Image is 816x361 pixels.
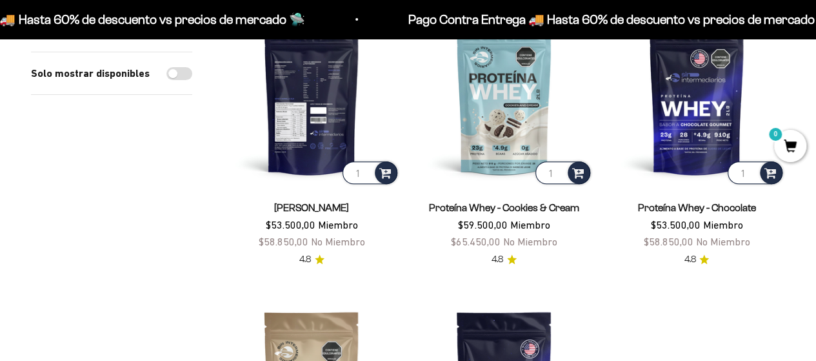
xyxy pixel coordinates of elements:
img: Proteína Whey - Vainilla [223,10,400,187]
span: No Miembro [311,236,365,247]
a: Proteína Whey - Cookies & Cream [429,202,579,213]
span: 4.8 [684,253,695,267]
mark: 0 [768,127,783,142]
span: $58.850,00 [259,236,308,247]
a: 4.84.8 de 5.0 estrellas [299,253,324,267]
span: Miembro [318,219,358,231]
span: $59.500,00 [458,219,508,231]
span: $65.450,00 [451,236,501,247]
span: No Miembro [503,236,557,247]
a: 4.84.8 de 5.0 estrellas [684,253,709,267]
a: 4.84.8 de 5.0 estrellas [492,253,517,267]
label: Solo mostrar disponibles [31,65,150,82]
span: 4.8 [299,253,311,267]
span: No Miembro [695,236,750,247]
span: $53.500,00 [266,219,315,231]
span: $58.850,00 [643,236,693,247]
a: Proteína Whey - Chocolate [637,202,755,213]
span: Miembro [702,219,742,231]
span: Miembro [510,219,550,231]
span: 4.8 [492,253,503,267]
a: [PERSON_NAME] [274,202,349,213]
a: 0 [774,140,806,154]
span: $53.500,00 [650,219,700,231]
